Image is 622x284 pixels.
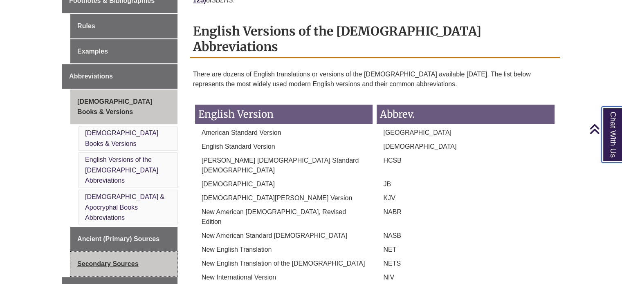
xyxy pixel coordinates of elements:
p: JB [377,179,555,189]
a: [DEMOGRAPHIC_DATA] Books & Versions [85,130,158,147]
h3: English Version [195,105,373,124]
p: New English Translation of the [DEMOGRAPHIC_DATA] [195,259,373,268]
p: English Standard Version [195,142,373,152]
p: [DEMOGRAPHIC_DATA] [377,142,555,152]
a: [DEMOGRAPHIC_DATA] & Apocryphal Books Abbreviations [85,193,164,221]
p: [GEOGRAPHIC_DATA] [377,128,555,138]
p: HCSB [377,156,555,165]
h3: Abbrev. [377,105,555,124]
p: New American [DEMOGRAPHIC_DATA], Revised Edition [195,207,373,227]
p: NETS [377,259,555,268]
p: American Standard Version [195,128,373,138]
p: New English Translation [195,245,373,255]
p: [DEMOGRAPHIC_DATA] [195,179,373,189]
p: New International Version [195,273,373,282]
p: There are dozens of English translations or versions of the [DEMOGRAPHIC_DATA] available [DATE]. ... [193,66,557,92]
a: Back to Top [589,123,620,134]
a: English Versions of the [DEMOGRAPHIC_DATA] Abbreviations [85,156,158,184]
a: [DEMOGRAPHIC_DATA] Books & Versions [70,89,177,124]
p: KJV [377,193,555,203]
h2: English Versions of the [DEMOGRAPHIC_DATA] Abbreviations [190,21,560,58]
span: Abbreviations [69,73,113,80]
p: NET [377,245,555,255]
a: Abbreviations [62,64,177,89]
a: Rules [70,14,177,38]
p: NASB [377,231,555,241]
a: Examples [70,39,177,64]
p: [PERSON_NAME] [DEMOGRAPHIC_DATA] Standard [DEMOGRAPHIC_DATA] [195,156,373,175]
a: Ancient (Primary) Sources [70,227,177,251]
p: NABR [377,207,555,217]
a: Secondary Sources [70,252,177,276]
p: [DEMOGRAPHIC_DATA][PERSON_NAME] Version [195,193,373,203]
p: NIV [377,273,555,282]
p: New American Standard [DEMOGRAPHIC_DATA] [195,231,373,241]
